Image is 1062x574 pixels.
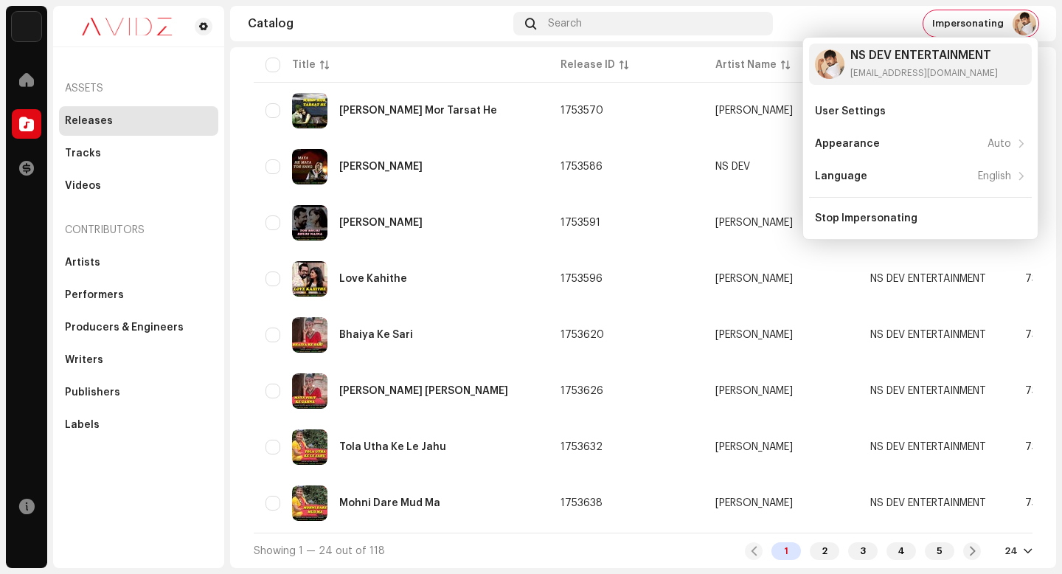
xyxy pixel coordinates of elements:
div: [EMAIL_ADDRESS][DOMAIN_NAME] [850,67,998,79]
re-m-nav-item: Labels [59,410,218,440]
div: [PERSON_NAME] [715,498,793,508]
re-m-nav-item: Releases [59,106,218,136]
div: 2 [810,542,839,560]
div: Tor Bhuri Bhuri Naina [339,218,423,228]
div: [PERSON_NAME] [715,330,793,340]
span: 1753586 [560,162,603,172]
div: [PERSON_NAME] [715,218,793,228]
div: Love Kahithe [339,274,407,284]
div: Mohni Dare Mud Ma [339,498,440,508]
re-m-nav-item: User Settings [809,97,1032,126]
span: Karan Dhritlahre [715,218,847,228]
re-m-nav-item: Tracks [59,139,218,168]
img: 3ec8efc9-bc07-4e6f-8ed3-50d1b035efd2 [292,317,327,353]
div: NS DEV [715,162,750,172]
div: 24 [1004,545,1018,557]
re-m-nav-item: Videos [59,171,218,201]
span: 1753591 [560,218,600,228]
img: d99c5702-c03a-4c74-9ecc-85108d5c4c96 [1013,12,1036,35]
span: 1753638 [560,498,603,508]
div: Publishers [65,387,120,398]
div: Maya Pirit Ke Gahna [339,386,508,396]
re-m-nav-item: Writers [59,345,218,375]
img: 4e86e30f-98dd-4f2b-81f9-5dc4a6463342 [292,261,327,297]
img: 10d72f0b-d06a-424f-aeaa-9c9f537e57b6 [12,12,41,41]
span: NS DEV ENTERTAINMENT [870,274,986,284]
div: [PERSON_NAME] [715,106,793,116]
span: Karan Dhritlahre [715,274,847,284]
div: Videos [65,180,101,192]
div: [PERSON_NAME] [715,274,793,284]
img: e12bad29-a798-47e3-b631-c51c35ded5e5 [292,205,327,241]
span: NS DEV ENTERTAINMENT [870,386,986,396]
div: Artists [65,257,100,269]
div: English [978,170,1011,182]
div: NS DEV ENTERTAINMENT [850,49,998,61]
re-a-nav-header: Contributors [59,212,218,248]
div: Performers [65,289,124,301]
re-m-nav-item: Language [809,162,1032,191]
span: Impersonating [932,18,1004,30]
span: Mohan Chauhan [715,330,847,340]
div: 4 [886,542,916,560]
div: Artist Name [715,58,777,72]
div: Tola Utha Ke Le Jahu [339,442,446,452]
div: Tracks [65,148,101,159]
div: [PERSON_NAME] [715,442,793,452]
re-a-nav-header: Assets [59,71,218,106]
img: ac32a701-520d-4dc0-a65e-6f739a825915 [292,93,327,128]
re-m-nav-item: Artists [59,248,218,277]
re-m-nav-item: Producers & Engineers [59,313,218,342]
re-m-nav-item: Appearance [809,129,1032,159]
div: Stop Impersonating [815,212,917,224]
div: Release ID [560,58,615,72]
span: Satypal Baghel [715,442,847,452]
div: Labels [65,419,100,431]
div: Title [292,58,316,72]
div: Language [815,170,867,182]
img: d99c5702-c03a-4c74-9ecc-85108d5c4c96 [815,49,844,79]
span: Arun tandan [715,106,847,116]
div: Writers [65,354,103,366]
span: Raesh banjare [715,498,847,508]
img: ac6e4a3a-f509-4d73-9b52-148c91b52775 [292,485,327,521]
div: Producers & Engineers [65,322,184,333]
span: 1753570 [560,106,603,116]
span: 1753626 [560,386,603,396]
div: Appearance [815,138,880,150]
div: Mann Mor Tarsat He [339,106,497,116]
span: 1753596 [560,274,603,284]
div: Releases [65,115,113,127]
img: 0c631eef-60b6-411a-a233-6856366a70de [65,18,189,35]
span: Search [548,18,582,30]
span: NS DEV [715,162,847,172]
div: User Settings [815,106,886,117]
span: NS DEV ENTERTAINMENT [870,442,986,452]
div: Bhaiya Ke Sari [339,330,413,340]
span: Showing 1 — 24 out of 118 [254,546,385,556]
re-m-nav-item: Performers [59,280,218,310]
re-m-nav-item: Publishers [59,378,218,407]
div: Catalog [248,18,507,30]
div: Maya He Maya Tor Sang [339,162,423,172]
div: 5 [925,542,954,560]
re-m-nav-item: Stop Impersonating [809,204,1032,233]
div: [PERSON_NAME] [715,386,793,396]
span: NS DEV ENTERTAINMENT [870,498,986,508]
div: 3 [848,542,878,560]
img: 473bc63b-fbfb-4dc3-8a0f-9203876ac731 [292,373,327,409]
img: f319a421-6a8f-4cb6-9364-9e0a0bcb9454 [292,149,327,184]
span: 1753632 [560,442,603,452]
img: 094314ac-427e-4bd2-a4f9-2d35db04678e [292,429,327,465]
span: Satypal Baghel [715,386,847,396]
div: Auto [988,138,1011,150]
div: 1 [771,542,801,560]
span: NS DEV ENTERTAINMENT [870,330,986,340]
span: 1753620 [560,330,604,340]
